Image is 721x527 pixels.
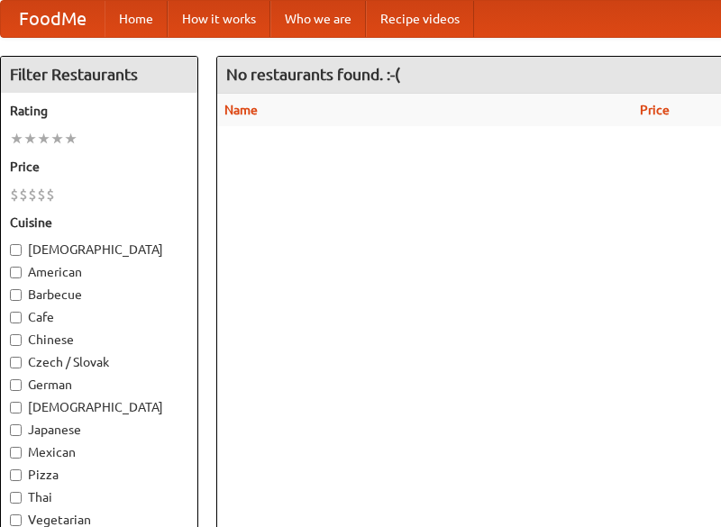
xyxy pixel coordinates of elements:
h4: Filter Restaurants [1,57,197,93]
input: Japanese [10,424,22,436]
input: German [10,379,22,391]
a: FoodMe [1,1,105,37]
label: Chinese [10,331,188,349]
label: Mexican [10,443,188,461]
a: Home [105,1,168,37]
label: [DEMOGRAPHIC_DATA] [10,398,188,416]
label: Pizza [10,466,188,484]
label: American [10,263,188,281]
li: $ [10,185,19,204]
a: How it works [168,1,270,37]
input: Pizza [10,469,22,481]
input: [DEMOGRAPHIC_DATA] [10,244,22,256]
input: American [10,267,22,278]
label: [DEMOGRAPHIC_DATA] [10,241,188,259]
li: $ [28,185,37,204]
label: Czech / Slovak [10,353,188,371]
label: Cafe [10,308,188,326]
a: Price [640,103,670,117]
a: Recipe videos [366,1,474,37]
label: Barbecue [10,286,188,304]
li: ★ [10,129,23,149]
label: German [10,376,188,394]
input: [DEMOGRAPHIC_DATA] [10,402,22,413]
input: Barbecue [10,289,22,301]
a: Who we are [270,1,366,37]
h5: Price [10,158,188,176]
label: Thai [10,488,188,506]
h5: Rating [10,102,188,120]
li: ★ [50,129,64,149]
li: ★ [64,129,78,149]
input: Czech / Slovak [10,357,22,368]
input: Thai [10,492,22,504]
li: ★ [37,129,50,149]
li: ★ [23,129,37,149]
label: Japanese [10,421,188,439]
li: $ [37,185,46,204]
input: Cafe [10,312,22,323]
li: $ [46,185,55,204]
ng-pluralize: No restaurants found. :-( [226,66,400,83]
input: Vegetarian [10,514,22,526]
h5: Cuisine [10,214,188,232]
input: Mexican [10,447,22,459]
a: Name [224,103,258,117]
input: Chinese [10,334,22,346]
li: $ [19,185,28,204]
